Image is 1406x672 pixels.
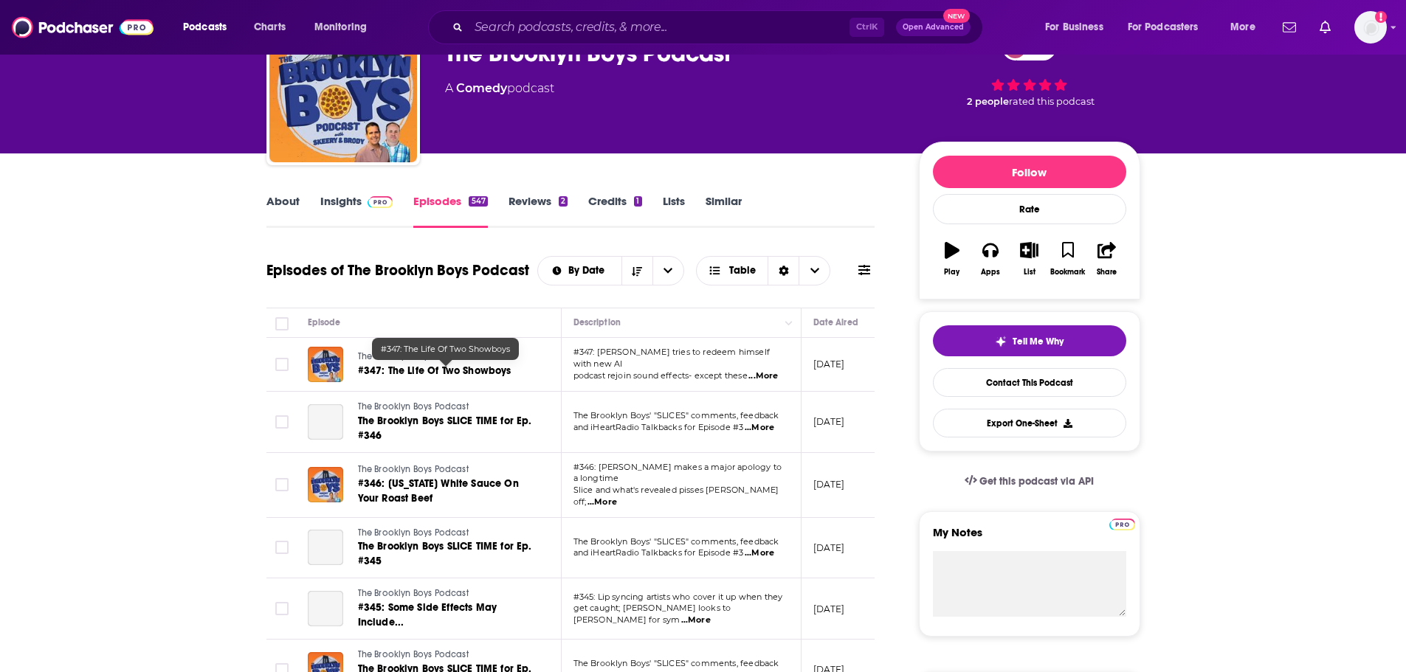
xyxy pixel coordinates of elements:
button: Sort Direction [621,257,652,285]
button: open menu [538,266,621,276]
a: Reviews2 [509,194,568,228]
span: Tell Me Why [1013,336,1064,347]
div: 547 [469,196,487,207]
div: List [1024,268,1035,277]
a: Charts [244,15,294,39]
span: Table [729,266,756,276]
label: My Notes [933,525,1126,551]
span: The Brooklyn Boys' "SLICES" comments, feedback [573,536,779,547]
button: open menu [304,15,386,39]
span: The Brooklyn Boys Podcast [358,649,469,659]
div: Sort Direction [768,257,799,285]
button: tell me why sparkleTell Me Why [933,325,1126,356]
div: Play [944,268,959,277]
div: Apps [981,268,1000,277]
h2: Choose List sort [537,256,684,285]
span: More [1230,17,1255,38]
a: Similar [706,194,742,228]
div: Bookmark [1050,268,1085,277]
span: Slice and what's revealed pisses [PERSON_NAME] off; [573,485,779,507]
span: ...More [748,370,778,382]
a: The Brooklyn Boys SLICE TIME for Ep. #346 [358,414,535,443]
button: Follow [933,156,1126,188]
span: #345: Lip syncing artists who cover it up when they [573,592,783,602]
div: Share [1097,268,1117,277]
a: #345: Some Side Effects May Include... [358,600,535,630]
a: Lists [663,194,685,228]
a: Pro website [1109,516,1135,530]
a: Show notifications dropdown [1314,15,1337,40]
span: The Brooklyn Boys' "SLICES" comments, feedback [573,410,779,420]
button: Play [933,232,971,285]
input: Search podcasts, credits, & more... [469,15,850,39]
span: Logged in as khileman [1354,11,1387,44]
a: Comedy [456,81,507,95]
p: [DATE] [813,358,845,370]
div: Date Aired [813,314,858,331]
button: Export One-Sheet [933,409,1126,437]
span: The Brooklyn Boys SLICE TIME for Ep. #346 [358,415,532,442]
span: Toggle select row [275,541,289,554]
button: Apps [971,232,1010,285]
span: #346: [US_STATE] White Sauce On Your Roast Beef [358,477,519,505]
button: Column Actions [780,314,798,332]
p: [DATE] [813,603,845,615]
span: Charts [254,17,286,38]
div: A podcast [445,80,554,97]
span: and iHeartRadio Talkbacks for Episode #3 [573,422,744,432]
div: Search podcasts, credits, & more... [442,10,997,44]
a: InsightsPodchaser Pro [320,194,393,228]
span: #345: Some Side Effects May Include... [358,601,497,628]
span: Toggle select row [275,602,289,615]
a: The Brooklyn Boys Podcast [358,350,534,364]
img: Podchaser - Follow, Share and Rate Podcasts [12,13,154,41]
span: New [943,9,970,23]
span: Toggle select row [275,478,289,491]
button: open menu [1035,15,1122,39]
div: Rate [933,194,1126,224]
span: By Date [568,266,610,276]
p: [DATE] [813,541,845,554]
h1: Episodes of The Brooklyn Boys Podcast [266,261,529,280]
img: User Profile [1354,11,1387,44]
img: Podchaser Pro [368,196,393,208]
div: Episode [308,314,341,331]
div: 2 [559,196,568,207]
button: open menu [173,15,246,39]
a: The Brooklyn Boys Podcast [358,401,535,414]
span: For Business [1045,17,1103,38]
span: Monitoring [314,17,367,38]
div: 62 2 peoplerated this podcast [919,25,1140,117]
span: The Brooklyn Boys Podcast [358,401,469,412]
span: ...More [745,547,774,559]
span: Get this podcast via API [979,475,1094,488]
a: The Brooklyn Boys Podcast [358,648,535,662]
a: The Brooklyn Boys Podcast [269,15,417,162]
span: get caught; [PERSON_NAME] looks to [PERSON_NAME] for sym [573,603,731,625]
a: Get this podcast via API [953,463,1106,499]
span: Toggle select row [275,358,289,371]
a: Show notifications dropdown [1277,15,1302,40]
button: open menu [1118,15,1220,39]
span: Podcasts [183,17,227,38]
button: Bookmark [1049,232,1087,285]
span: ...More [587,496,617,508]
span: The Brooklyn Boys Podcast [358,527,469,538]
div: 1 [634,196,641,207]
span: ...More [745,422,774,434]
span: #347: The Life Of Two Showboys [358,364,511,377]
a: About [266,194,300,228]
button: Share [1087,232,1126,285]
span: rated this podcast [1009,96,1095,107]
p: [DATE] [813,478,845,491]
img: Podchaser Pro [1109,519,1135,530]
button: open menu [1220,15,1274,39]
button: Show profile menu [1354,11,1387,44]
button: Choose View [696,256,831,285]
a: Contact This Podcast [933,368,1126,397]
a: The Brooklyn Boys Podcast [358,463,535,477]
span: ...More [681,614,711,626]
button: Open AdvancedNew [896,18,971,36]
